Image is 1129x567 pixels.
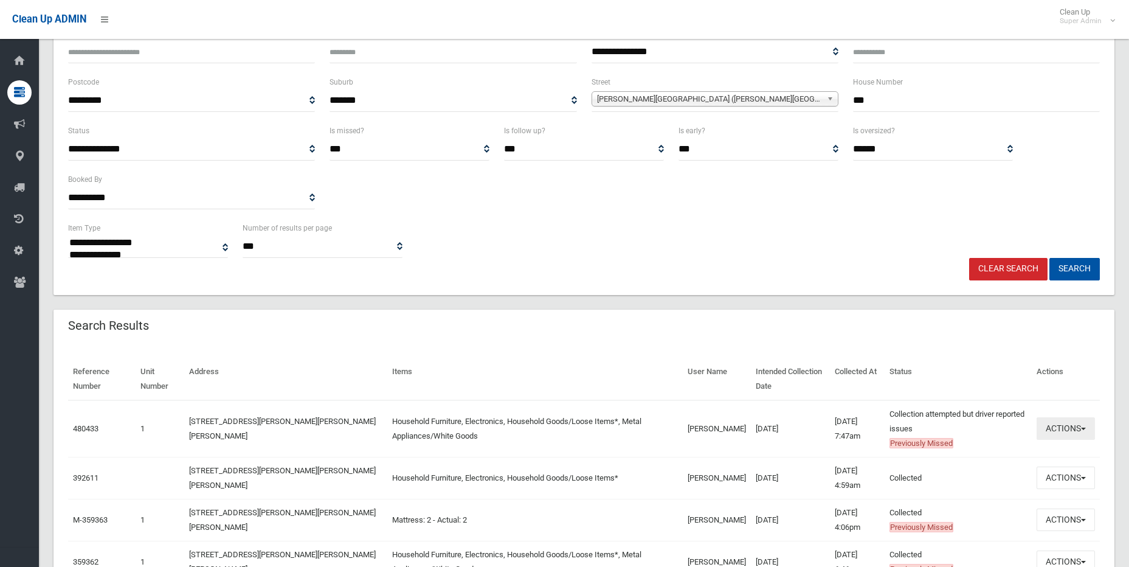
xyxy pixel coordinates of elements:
[885,400,1032,457] td: Collection attempted but driver reported issues
[189,417,376,440] a: [STREET_ADDRESS][PERSON_NAME][PERSON_NAME][PERSON_NAME]
[54,314,164,338] header: Search Results
[751,400,830,457] td: [DATE]
[885,457,1032,499] td: Collected
[678,124,705,137] label: Is early?
[1049,258,1100,280] button: Search
[189,466,376,490] a: [STREET_ADDRESS][PERSON_NAME][PERSON_NAME][PERSON_NAME]
[889,522,953,532] span: Previously Missed
[830,457,884,499] td: [DATE] 4:59am
[387,400,683,457] td: Household Furniture, Electronics, Household Goods/Loose Items*, Metal Appliances/White Goods
[885,358,1032,400] th: Status
[751,457,830,499] td: [DATE]
[68,124,89,137] label: Status
[683,358,751,400] th: User Name
[12,13,86,25] span: Clean Up ADMIN
[73,515,108,524] a: M-359363
[68,173,102,186] label: Booked By
[853,75,903,89] label: House Number
[1037,467,1095,489] button: Actions
[969,258,1048,280] a: Clear Search
[184,358,387,400] th: Address
[136,499,184,541] td: 1
[830,499,884,541] td: [DATE] 4:06pm
[1054,7,1114,26] span: Clean Up
[751,358,830,400] th: Intended Collection Date
[683,457,751,499] td: [PERSON_NAME]
[889,438,953,448] span: Previously Missed
[683,400,751,457] td: [PERSON_NAME]
[830,400,884,457] td: [DATE] 7:47am
[830,358,884,400] th: Collected At
[1060,16,1102,26] small: Super Admin
[73,424,98,433] a: 480433
[1037,417,1095,440] button: Actions
[387,358,683,400] th: Items
[1032,358,1100,400] th: Actions
[592,75,610,89] label: Street
[853,124,895,137] label: Is oversized?
[68,75,99,89] label: Postcode
[243,221,332,235] label: Number of results per page
[751,499,830,541] td: [DATE]
[136,358,184,400] th: Unit Number
[330,124,364,137] label: Is missed?
[136,400,184,457] td: 1
[885,499,1032,541] td: Collected
[387,499,683,541] td: Mattress: 2 - Actual: 2
[189,508,376,532] a: [STREET_ADDRESS][PERSON_NAME][PERSON_NAME][PERSON_NAME]
[387,457,683,499] td: Household Furniture, Electronics, Household Goods/Loose Items*
[1037,509,1095,531] button: Actions
[683,499,751,541] td: [PERSON_NAME]
[330,75,353,89] label: Suburb
[504,124,545,137] label: Is follow up?
[68,358,136,400] th: Reference Number
[73,473,98,482] a: 392611
[68,221,100,235] label: Item Type
[73,557,98,566] a: 359362
[597,92,822,106] span: [PERSON_NAME][GEOGRAPHIC_DATA] ([PERSON_NAME][GEOGRAPHIC_DATA][PERSON_NAME])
